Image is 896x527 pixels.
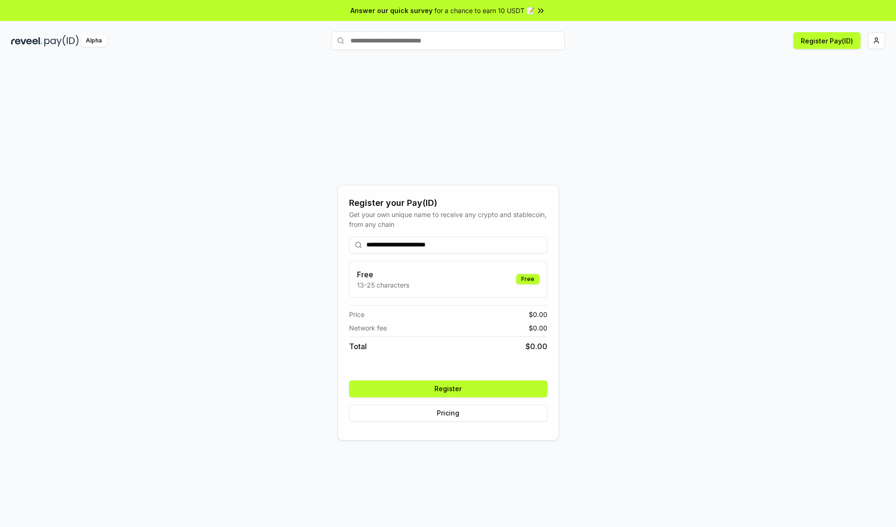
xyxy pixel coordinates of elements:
[349,210,547,229] div: Get your own unique name to receive any crypto and stablecoin, from any chain
[525,341,547,352] span: $ 0.00
[529,309,547,319] span: $ 0.00
[349,309,364,319] span: Price
[793,32,861,49] button: Register Pay(ID)
[349,197,547,210] div: Register your Pay(ID)
[11,35,42,47] img: reveel_dark
[529,323,547,333] span: $ 0.00
[516,274,539,284] div: Free
[349,341,367,352] span: Total
[81,35,107,47] div: Alpha
[349,323,387,333] span: Network fee
[357,280,409,290] p: 13-25 characters
[434,6,534,15] span: for a chance to earn 10 USDT 📝
[357,269,409,280] h3: Free
[350,6,433,15] span: Answer our quick survey
[44,35,79,47] img: pay_id
[349,380,547,397] button: Register
[349,405,547,422] button: Pricing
